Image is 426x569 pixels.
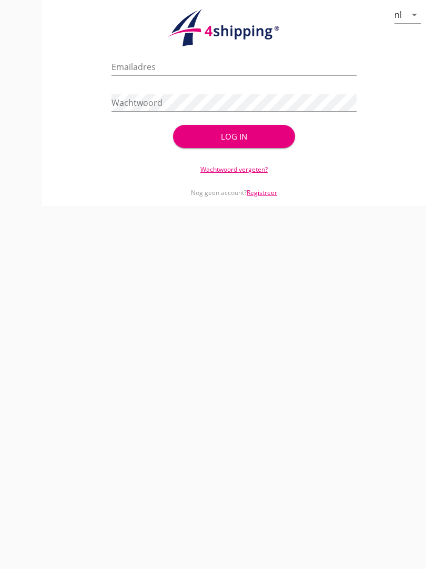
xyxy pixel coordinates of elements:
img: logo.1f945f1d.svg [166,8,302,47]
input: Emailadres [111,58,356,75]
div: Log in [190,131,279,143]
i: arrow_drop_down [408,8,421,21]
button: Log in [173,125,296,148]
a: Registreer [247,188,277,197]
div: nl [394,10,402,19]
a: Wachtwoord vergeten? [200,165,268,174]
div: Nog geen account? [111,174,356,198]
